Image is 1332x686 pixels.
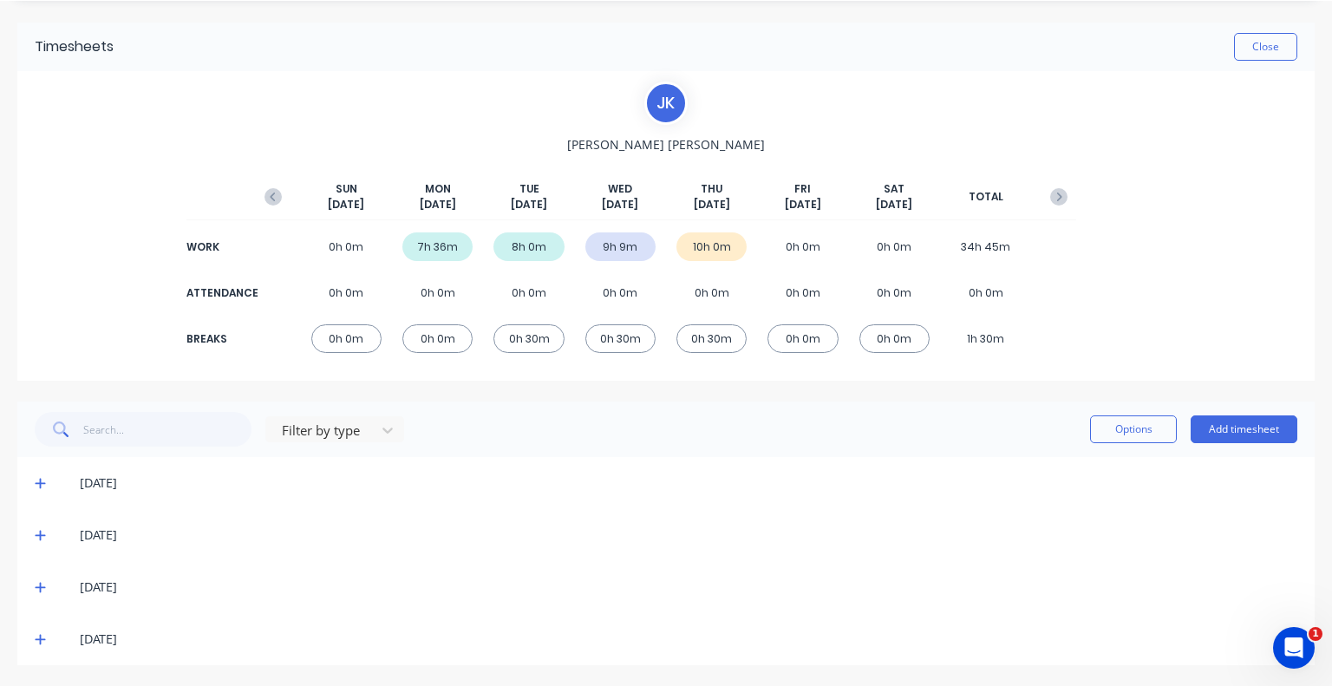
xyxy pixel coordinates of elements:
[493,232,564,261] div: 8h 0m
[644,82,688,125] div: J K
[402,278,473,307] div: 0h 0m
[186,285,256,301] div: ATTENDANCE
[80,578,1297,597] div: [DATE]
[884,181,904,197] span: SAT
[425,181,451,197] span: MON
[608,181,632,197] span: WED
[402,232,473,261] div: 7h 36m
[511,197,547,212] span: [DATE]
[785,197,821,212] span: [DATE]
[1090,415,1177,443] button: Options
[328,197,364,212] span: [DATE]
[493,324,564,353] div: 0h 30m
[876,197,912,212] span: [DATE]
[1309,627,1322,641] span: 1
[950,232,1021,261] div: 34h 45m
[311,278,382,307] div: 0h 0m
[676,278,747,307] div: 0h 0m
[35,36,114,57] div: Timesheets
[694,197,730,212] span: [DATE]
[336,181,357,197] span: SUN
[420,197,456,212] span: [DATE]
[585,324,656,353] div: 0h 30m
[676,232,747,261] div: 10h 0m
[311,232,382,261] div: 0h 0m
[519,181,539,197] span: TUE
[859,232,930,261] div: 0h 0m
[701,181,722,197] span: THU
[585,278,656,307] div: 0h 0m
[676,324,747,353] div: 0h 30m
[311,324,382,353] div: 0h 0m
[1191,415,1297,443] button: Add timesheet
[80,630,1297,649] div: [DATE]
[567,135,765,154] span: [PERSON_NAME] [PERSON_NAME]
[950,278,1021,307] div: 0h 0m
[585,232,656,261] div: 9h 9m
[186,331,256,347] div: BREAKS
[83,412,252,447] input: Search...
[80,474,1297,493] div: [DATE]
[767,324,838,353] div: 0h 0m
[186,239,256,255] div: WORK
[602,197,638,212] span: [DATE]
[80,526,1297,545] div: [DATE]
[493,278,564,307] div: 0h 0m
[859,324,930,353] div: 0h 0m
[402,324,473,353] div: 0h 0m
[767,278,838,307] div: 0h 0m
[1234,33,1297,61] button: Close
[1273,627,1315,669] iframe: Intercom live chat
[950,324,1021,353] div: 1h 30m
[859,278,930,307] div: 0h 0m
[767,232,838,261] div: 0h 0m
[794,181,811,197] span: FRI
[969,189,1003,205] span: TOTAL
